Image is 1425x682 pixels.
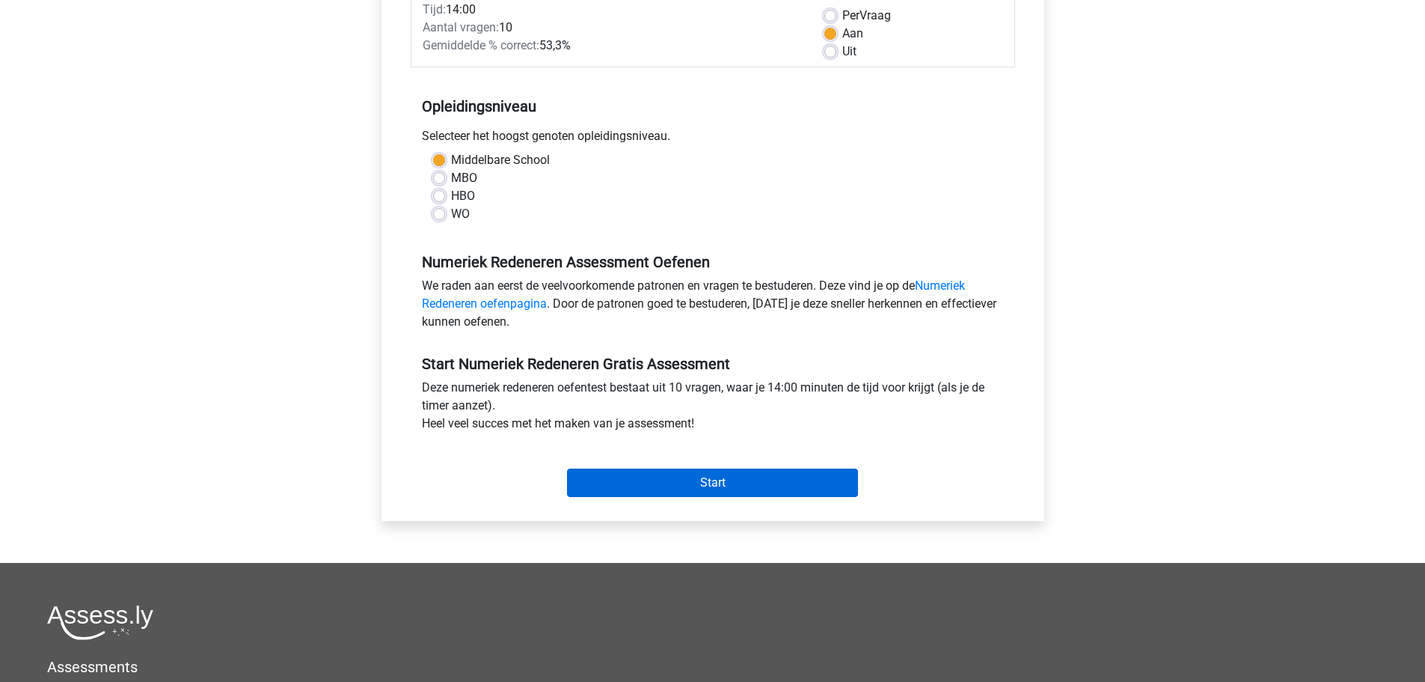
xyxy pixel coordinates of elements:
[423,38,539,52] span: Gemiddelde % correct:
[423,2,446,16] span: Tijd:
[422,355,1004,373] h5: Start Numeriek Redeneren Gratis Assessment
[422,278,965,311] a: Numeriek Redeneren oefenpagina
[451,205,470,223] label: WO
[411,1,813,19] div: 14:00
[411,379,1015,439] div: Deze numeriek redeneren oefentest bestaat uit 10 vragen, waar je 14:00 minuten de tijd voor krijg...
[47,658,1378,676] h5: Assessments
[422,253,1004,271] h5: Numeriek Redeneren Assessment Oefenen
[411,19,813,37] div: 10
[842,43,856,61] label: Uit
[842,7,891,25] label: Vraag
[842,25,863,43] label: Aan
[422,91,1004,121] h5: Opleidingsniveau
[451,187,475,205] label: HBO
[411,277,1015,337] div: We raden aan eerst de veelvoorkomende patronen en vragen te bestuderen. Deze vind je op de . Door...
[47,605,153,640] img: Assessly logo
[842,8,859,22] span: Per
[567,469,858,497] input: Start
[411,37,813,55] div: 53,3%
[451,169,477,187] label: MBO
[451,151,550,169] label: Middelbare School
[411,127,1015,151] div: Selecteer het hoogst genoten opleidingsniveau.
[423,20,499,34] span: Aantal vragen:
